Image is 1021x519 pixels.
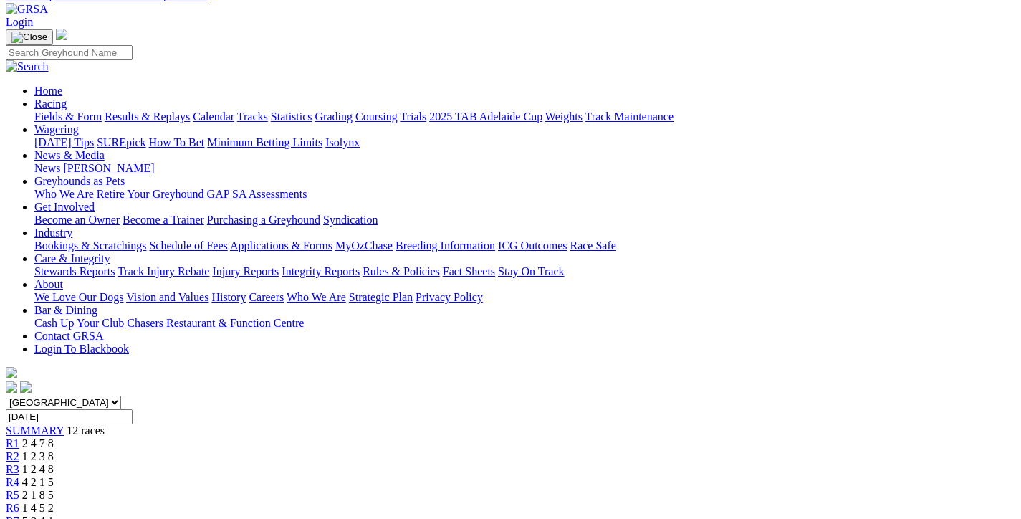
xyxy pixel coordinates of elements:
[212,265,279,277] a: Injury Reports
[416,291,483,303] a: Privacy Policy
[34,343,129,355] a: Login To Blackbook
[498,239,567,252] a: ICG Outcomes
[6,476,19,488] a: R4
[207,188,307,200] a: GAP SA Assessments
[6,381,17,393] img: facebook.svg
[6,489,19,501] a: R5
[123,214,204,226] a: Become a Trainer
[34,201,95,213] a: Get Involved
[6,450,19,462] a: R2
[34,278,63,290] a: About
[34,265,1015,278] div: Care & Integrity
[335,239,393,252] a: MyOzChase
[6,29,53,45] button: Toggle navigation
[22,450,54,462] span: 1 2 3 8
[6,463,19,475] a: R3
[570,239,615,252] a: Race Safe
[6,409,133,424] input: Select date
[34,162,60,174] a: News
[6,437,19,449] a: R1
[22,502,54,514] span: 1 4 5 2
[34,214,120,226] a: Become an Owner
[34,149,105,161] a: News & Media
[6,424,64,437] a: SUMMARY
[6,16,33,28] a: Login
[249,291,284,303] a: Careers
[34,110,1015,123] div: Racing
[34,188,94,200] a: Who We Are
[34,97,67,110] a: Racing
[34,304,97,316] a: Bar & Dining
[585,110,674,123] a: Track Maintenance
[429,110,542,123] a: 2025 TAB Adelaide Cup
[11,32,47,43] img: Close
[149,239,227,252] a: Schedule of Fees
[56,29,67,40] img: logo-grsa-white.png
[271,110,312,123] a: Statistics
[6,502,19,514] a: R6
[34,239,1015,252] div: Industry
[34,291,123,303] a: We Love Our Dogs
[498,265,564,277] a: Stay On Track
[22,463,54,475] span: 1 2 4 8
[396,239,495,252] a: Breeding Information
[20,381,32,393] img: twitter.svg
[34,214,1015,227] div: Get Involved
[34,317,1015,330] div: Bar & Dining
[193,110,234,123] a: Calendar
[6,367,17,378] img: logo-grsa-white.png
[545,110,583,123] a: Weights
[34,239,146,252] a: Bookings & Scratchings
[34,110,102,123] a: Fields & Form
[34,175,125,187] a: Greyhounds as Pets
[282,265,360,277] a: Integrity Reports
[63,162,154,174] a: [PERSON_NAME]
[325,136,360,148] a: Isolynx
[34,227,72,239] a: Industry
[34,317,124,329] a: Cash Up Your Club
[126,291,208,303] a: Vision and Values
[349,291,413,303] a: Strategic Plan
[363,265,440,277] a: Rules & Policies
[34,330,103,342] a: Contact GRSA
[22,476,54,488] span: 4 2 1 5
[211,291,246,303] a: History
[67,424,105,437] span: 12 races
[127,317,304,329] a: Chasers Restaurant & Function Centre
[207,136,322,148] a: Minimum Betting Limits
[97,136,145,148] a: SUREpick
[207,214,320,226] a: Purchasing a Greyhound
[118,265,209,277] a: Track Injury Rebate
[34,162,1015,175] div: News & Media
[287,291,346,303] a: Who We Are
[34,291,1015,304] div: About
[400,110,426,123] a: Trials
[34,136,94,148] a: [DATE] Tips
[22,489,54,501] span: 2 1 8 5
[34,85,62,97] a: Home
[34,123,79,135] a: Wagering
[149,136,205,148] a: How To Bet
[6,60,49,73] img: Search
[34,252,110,265] a: Care & Integrity
[230,239,332,252] a: Applications & Forms
[22,437,54,449] span: 2 4 7 8
[355,110,398,123] a: Coursing
[237,110,268,123] a: Tracks
[34,188,1015,201] div: Greyhounds as Pets
[34,136,1015,149] div: Wagering
[105,110,190,123] a: Results & Replays
[6,45,133,60] input: Search
[315,110,353,123] a: Grading
[323,214,378,226] a: Syndication
[6,3,48,16] img: GRSA
[97,188,204,200] a: Retire Your Greyhound
[34,265,115,277] a: Stewards Reports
